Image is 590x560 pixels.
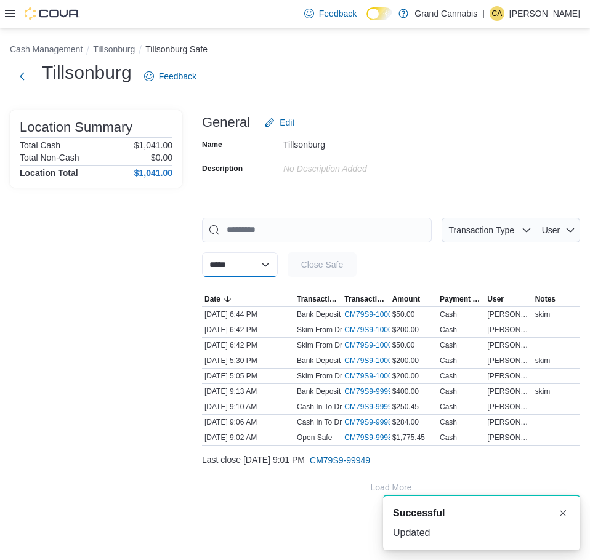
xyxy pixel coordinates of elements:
[20,120,132,135] h3: Location Summary
[392,356,419,366] span: $200.00
[487,310,530,319] span: [PERSON_NAME]
[393,506,445,521] span: Successful
[283,135,448,150] div: Tillsonburg
[487,417,530,427] span: [PERSON_NAME]
[485,292,532,306] button: User
[344,433,406,442] a: CM79S9-99986External link
[393,526,570,540] div: Updated
[414,6,477,21] p: Grand Cannabis
[294,292,342,306] button: Transaction Type
[509,6,580,21] p: [PERSON_NAME]
[260,110,299,135] button: Edit
[344,294,387,304] span: Transaction #
[299,1,362,26] a: Feedback
[283,159,448,174] div: No Description added
[297,386,341,396] p: Bank Deposit
[305,448,375,473] button: CM79S9-99949
[202,322,294,337] div: [DATE] 6:42 PM
[202,338,294,353] div: [DATE] 6:42 PM
[297,310,341,319] p: Bank Deposit
[344,356,410,366] a: CM79S9-100008External link
[344,386,406,396] a: CM79S9-99994External link
[535,294,556,304] span: Notes
[535,386,551,396] span: skim
[392,386,419,396] span: $400.00
[342,292,389,306] button: Transaction #
[440,325,457,335] div: Cash
[344,325,410,335] a: CM79S9-100012External link
[202,164,243,174] label: Description
[20,168,78,178] h4: Location Total
[20,140,60,150] h6: Total Cash
[93,44,135,54] button: Tillsonburg
[20,153,79,162] h6: Total Non-Cash
[310,454,370,466] span: CM79S9-99949
[482,6,485,21] p: |
[533,292,580,306] button: Notes
[301,258,343,271] span: Close Safe
[344,371,410,381] a: CM79S9-100007External link
[440,294,482,304] span: Payment Methods
[319,7,357,20] span: Feedback
[366,7,392,20] input: Dark Mode
[440,402,457,412] div: Cash
[202,448,580,473] div: Last close [DATE] 9:01 PM
[202,475,580,500] button: Load More
[202,307,294,322] div: [DATE] 6:44 PM
[344,310,410,319] a: CM79S9-100013External link
[556,506,570,521] button: Dismiss toast
[487,371,530,381] span: [PERSON_NAME]
[393,506,570,521] div: Notification
[297,340,395,350] p: Skim From Drawer (Drawer 3)
[297,294,339,304] span: Transaction Type
[535,356,551,366] span: skim
[42,60,132,85] h1: Tillsonburg
[440,417,457,427] div: Cash
[440,433,457,442] div: Cash
[202,430,294,445] div: [DATE] 9:02 AM
[440,340,457,350] div: Cash
[202,369,294,383] div: [DATE] 5:05 PM
[542,225,560,235] span: User
[204,294,220,304] span: Date
[202,415,294,430] div: [DATE] 9:06 AM
[344,417,406,427] a: CM79S9-99989External link
[392,371,419,381] span: $200.00
[139,64,201,89] a: Feedback
[392,417,419,427] span: $284.00
[344,340,410,350] a: CM79S9-100011External link
[366,20,367,21] span: Dark Mode
[288,252,357,277] button: Close Safe
[202,353,294,368] div: [DATE] 5:30 PM
[487,402,530,412] span: [PERSON_NAME]
[392,294,420,304] span: Amount
[202,140,222,150] label: Name
[297,356,341,366] p: Bank Deposit
[487,433,530,442] span: [PERSON_NAME]
[297,325,395,335] p: Skim From Drawer (Drawer 2)
[440,310,457,319] div: Cash
[535,310,551,319] span: skim
[159,70,196,82] span: Feedback
[440,356,457,366] div: Cash
[297,402,395,412] p: Cash In To Drawer (Drawer 2)
[437,292,485,306] button: Payment Methods
[145,44,208,54] button: Tillsonburg Safe
[371,481,412,494] span: Load More
[392,325,419,335] span: $200.00
[151,153,172,162] p: $0.00
[297,433,332,442] p: Open Safe
[202,399,294,414] div: [DATE] 9:10 AM
[490,6,504,21] div: Christine Atack
[440,386,457,396] div: Cash
[492,6,503,21] span: CA
[134,168,172,178] h4: $1,041.00
[202,384,294,399] div: [DATE] 9:13 AM
[392,310,415,319] span: $50.00
[448,225,514,235] span: Transaction Type
[487,386,530,396] span: [PERSON_NAME]
[10,43,580,58] nav: An example of EuiBreadcrumbs
[134,140,172,150] p: $1,041.00
[442,218,536,242] button: Transaction Type
[280,116,294,129] span: Edit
